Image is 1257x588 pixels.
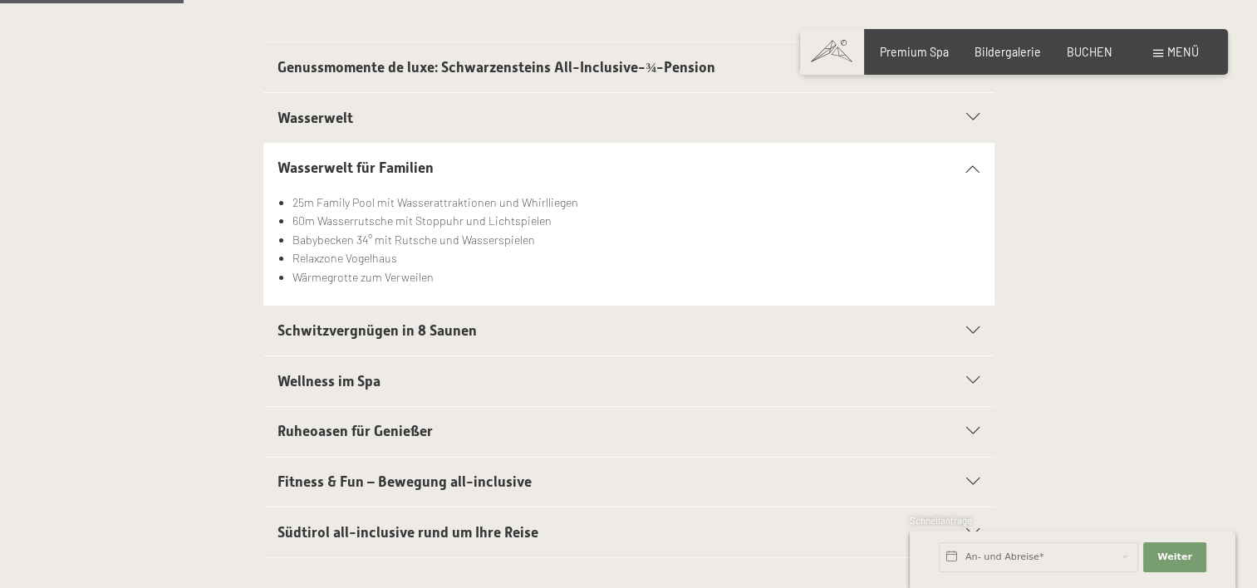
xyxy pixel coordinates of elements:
[1067,45,1112,59] a: BUCHEN
[292,231,980,250] li: Babybecken 34° mit Rutsche und Wasserspielen
[1143,542,1206,572] button: Weiter
[277,473,532,490] span: Fitness & Fun – Bewegung all-inclusive
[277,159,434,176] span: Wasserwelt für Familien
[277,373,381,390] span: Wellness im Spa
[292,268,980,287] li: Wärmegrotte zum Verweilen
[277,59,715,76] span: Genussmomente de luxe: Schwarzensteins All-Inclusive-¾-Pension
[1167,45,1199,59] span: Menü
[277,524,538,541] span: Südtirol all-inclusive rund um Ihre Reise
[292,194,980,213] li: 25m Family Pool mit Wasserattraktionen und Whirlliegen
[910,515,972,526] span: Schnellanfrage
[1157,551,1192,564] span: Weiter
[292,249,980,268] li: Relaxzone Vogelhaus
[277,110,353,126] span: Wasserwelt
[880,45,949,59] a: Premium Spa
[292,212,980,231] li: 60m Wasserrutsche mit Stoppuhr und Lichtspielen
[975,45,1041,59] a: Bildergalerie
[277,322,477,339] span: Schwitzvergnügen in 8 Saunen
[277,423,433,439] span: Ruheoasen für Genießer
